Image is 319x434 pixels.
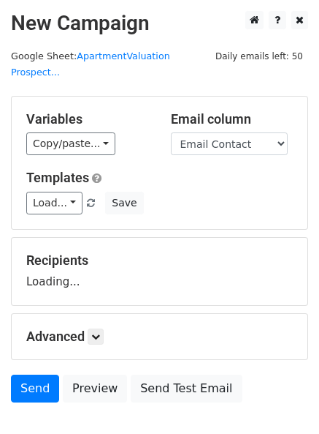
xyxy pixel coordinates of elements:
h5: Variables [26,111,149,127]
h2: New Campaign [11,11,308,36]
h5: Advanced [26,329,293,345]
a: Copy/paste... [26,132,115,155]
a: Send [11,375,59,403]
span: Daily emails left: 50 [210,48,308,64]
a: Daily emails left: 50 [210,50,308,61]
a: Preview [63,375,127,403]
a: Load... [26,192,82,214]
small: Google Sheet: [11,50,170,78]
a: Send Test Email [131,375,242,403]
div: Loading... [26,252,293,291]
h5: Email column [171,111,293,127]
button: Save [105,192,143,214]
a: Templates [26,170,89,185]
h5: Recipients [26,252,293,269]
a: ApartmentValuation Prospect... [11,50,170,78]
